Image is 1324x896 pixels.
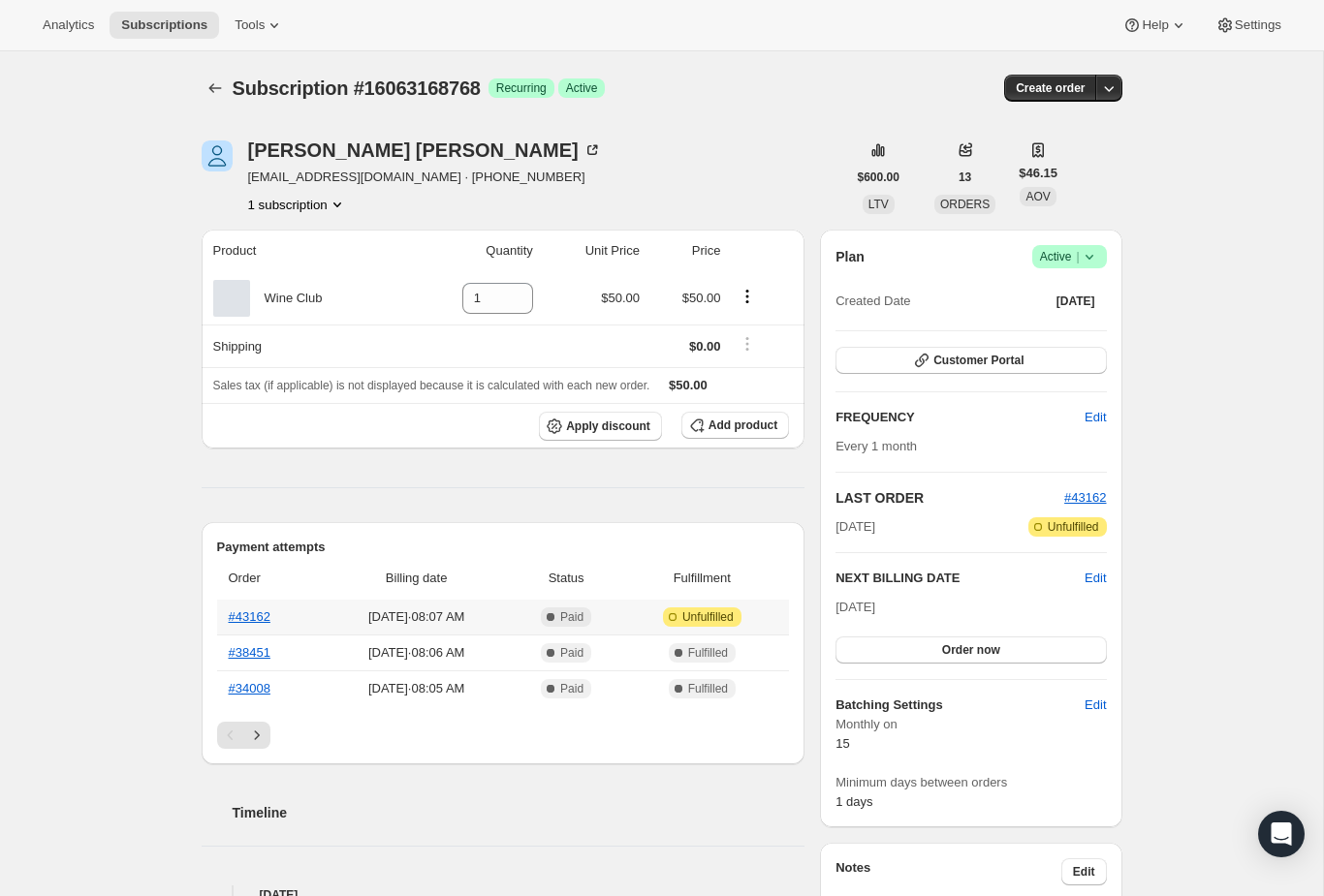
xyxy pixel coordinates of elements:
[560,645,583,661] span: Paid
[835,794,872,809] span: 1 days
[217,557,322,600] th: Order
[406,230,539,272] th: Quantity
[1073,690,1118,721] button: Edit
[626,569,777,588] span: Fulfillment
[202,140,233,171] span: Isaac Mocarski
[1073,402,1118,433] button: Edit
[1025,190,1050,203] span: AOV
[1204,12,1293,39] button: Settings
[248,195,347,214] button: Product actions
[229,609,270,624] a: #43162
[942,642,1000,658] span: Order now
[1076,249,1079,264] span: |
[732,333,763,355] button: Shipping actions
[248,168,602,187] span: [EMAIL_ADDRESS][DOMAIN_NAME] · [PHONE_NUMBER]
[940,198,990,211] span: ORDERS
[846,164,911,191] button: $600.00
[835,695,1085,715] h6: Batching Settings
[732,286,763,307] button: Product actions
[539,230,646,272] th: Unit Price
[835,247,865,266] h2: Plan
[933,353,1024,368] span: Customer Portal
[835,600,875,614] span: [DATE]
[250,289,323,308] div: Wine Club
[835,715,1106,734] span: Monthly on
[835,517,875,537] span: [DATE]
[858,170,899,185] span: $600.00
[31,12,106,39] button: Analytics
[235,17,265,33] span: Tools
[1064,490,1106,505] a: #43162
[688,681,728,696] span: Fulfilled
[601,291,640,305] span: $50.00
[835,488,1064,508] h2: LAST ORDER
[202,230,406,272] th: Product
[233,77,481,99] span: Subscription #16063168768
[110,12,219,39] button: Subscriptions
[328,569,506,588] span: Billing date
[229,645,270,660] a: #38451
[217,722,790,749] nav: Pagination
[1045,288,1107,315] button: [DATE]
[202,75,229,102] button: Subscriptions
[688,645,728,661] span: Fulfilled
[560,609,583,625] span: Paid
[560,681,583,696] span: Paid
[681,412,789,439] button: Add product
[1085,569,1106,588] button: Edit
[1056,294,1095,309] span: [DATE]
[566,80,598,96] span: Active
[835,858,1061,885] h3: Notes
[202,324,406,367] th: Shipping
[835,636,1106,664] button: Order now
[223,12,296,39] button: Tools
[1235,17,1281,33] span: Settings
[1016,80,1085,96] span: Create order
[121,17,207,33] span: Subscriptions
[213,379,650,392] span: Sales tax (if applicable) is not displayed because it is calculated with each new order.
[248,140,602,160] div: [PERSON_NAME] [PERSON_NAME]
[646,230,726,272] th: Price
[229,681,270,695] a: #34008
[709,417,777,433] span: Add product
[669,378,708,392] span: $50.00
[1142,17,1168,33] span: Help
[243,722,270,749] button: Next
[233,803,805,822] h2: Timeline
[1258,811,1305,857] div: Open Intercom Messenger
[566,418,650,434] span: Apply discount
[1111,12,1199,39] button: Help
[328,679,506,698] span: [DATE] · 08:05 AM
[1040,247,1099,266] span: Active
[1061,858,1107,885] button: Edit
[835,773,1106,792] span: Minimum days between orders
[835,408,1085,427] h2: FREQUENCY
[835,736,849,751] span: 15
[496,80,547,96] span: Recurring
[1019,164,1057,183] span: $46.15
[1004,75,1096,102] button: Create order
[835,292,910,311] span: Created Date
[947,164,983,191] button: 13
[682,291,721,305] span: $50.00
[328,607,506,627] span: [DATE] · 08:07 AM
[689,339,721,354] span: $0.00
[1048,519,1099,535] span: Unfulfilled
[539,412,662,441] button: Apply discount
[1064,488,1106,508] button: #43162
[328,643,506,663] span: [DATE] · 08:06 AM
[1073,864,1095,880] span: Edit
[518,569,615,588] span: Status
[835,439,917,453] span: Every 1 month
[835,347,1106,374] button: Customer Portal
[1085,695,1106,715] span: Edit
[835,569,1085,588] h2: NEXT BILLING DATE
[1085,408,1106,427] span: Edit
[43,17,94,33] span: Analytics
[217,538,790,557] h2: Payment attempts
[682,609,734,625] span: Unfulfilled
[959,170,971,185] span: 13
[868,198,889,211] span: LTV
